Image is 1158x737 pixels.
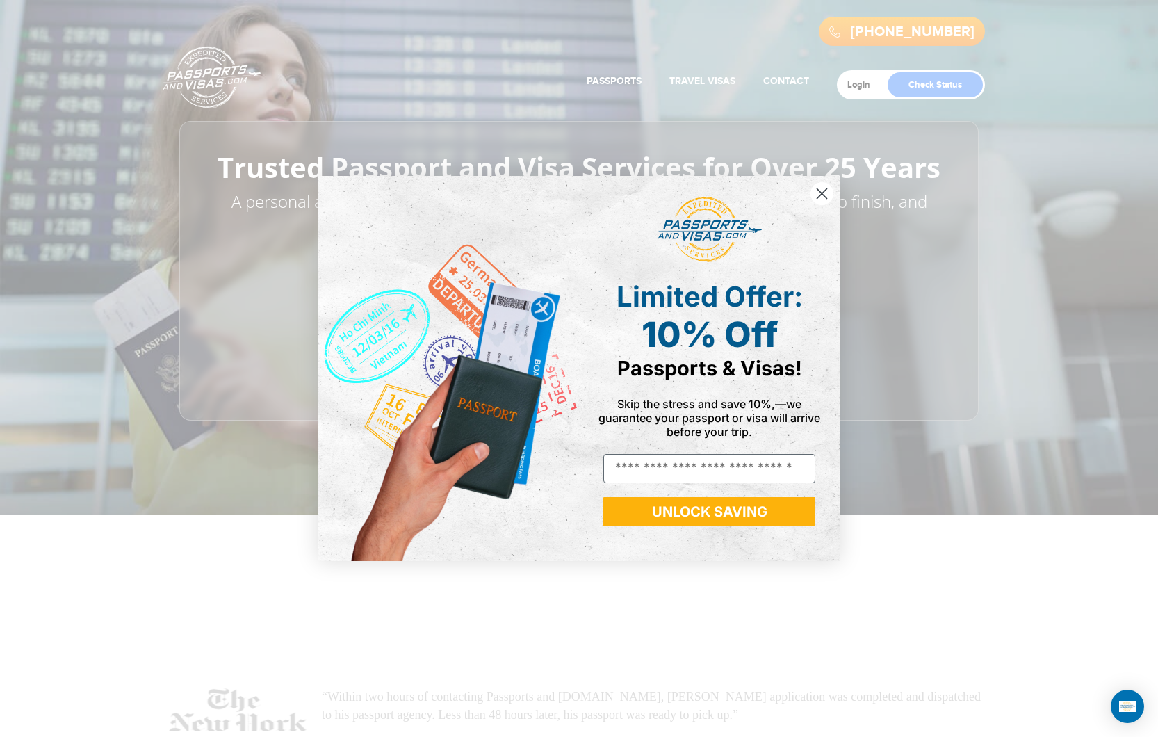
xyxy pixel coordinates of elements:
[658,197,762,262] img: passports and visas
[810,181,834,206] button: Close dialog
[1111,690,1144,723] div: Open Intercom Messenger
[598,397,820,439] span: Skip the stress and save 10%,—we guarantee your passport or visa will arrive before your trip.
[603,497,815,526] button: UNLOCK SAVING
[318,176,579,560] img: de9cda0d-0715-46ca-9a25-073762a91ba7.png
[617,280,803,314] span: Limited Offer:
[642,314,778,355] span: 10% Off
[617,356,802,380] span: Passports & Visas!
